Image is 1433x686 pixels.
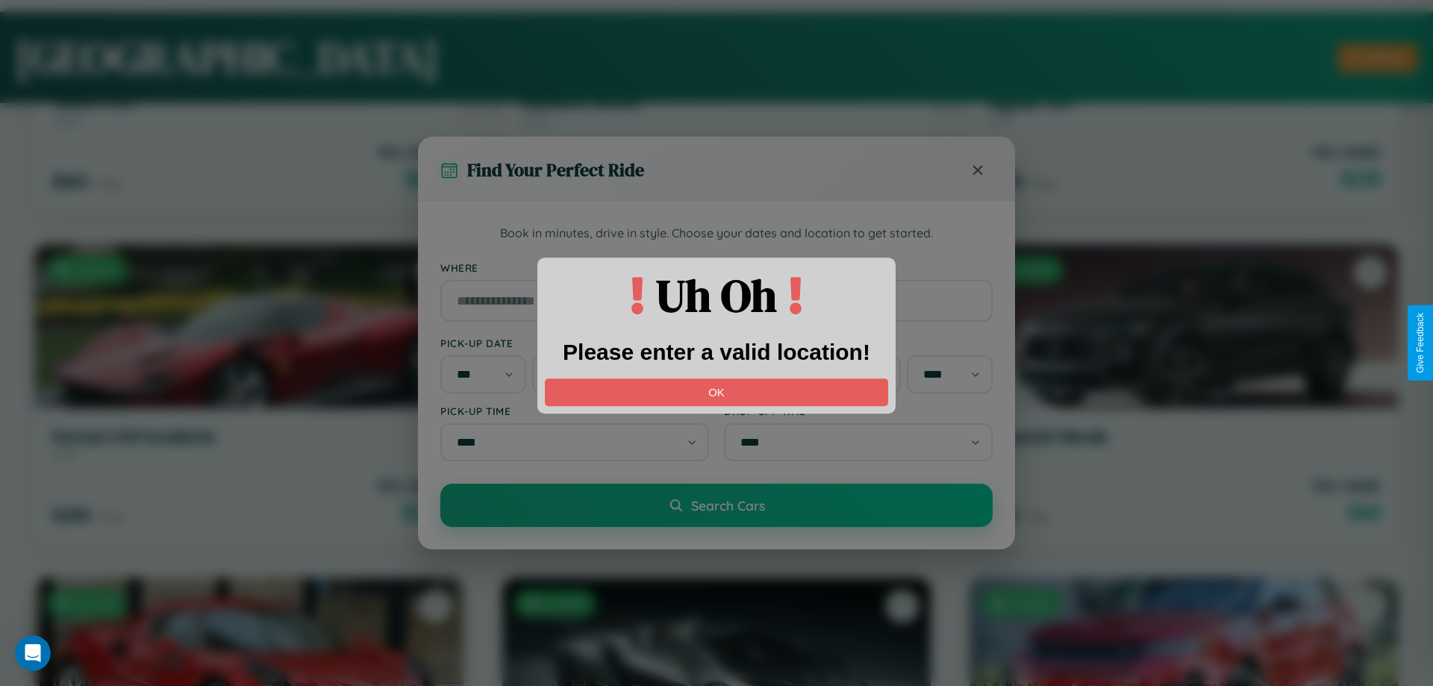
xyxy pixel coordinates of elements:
[467,158,644,182] h3: Find Your Perfect Ride
[440,337,709,349] label: Pick-up Date
[724,405,993,417] label: Drop-off Time
[440,261,993,274] label: Where
[691,497,765,514] span: Search Cars
[724,337,993,349] label: Drop-off Date
[440,405,709,417] label: Pick-up Time
[440,224,993,243] p: Book in minutes, drive in style. Choose your dates and location to get started.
